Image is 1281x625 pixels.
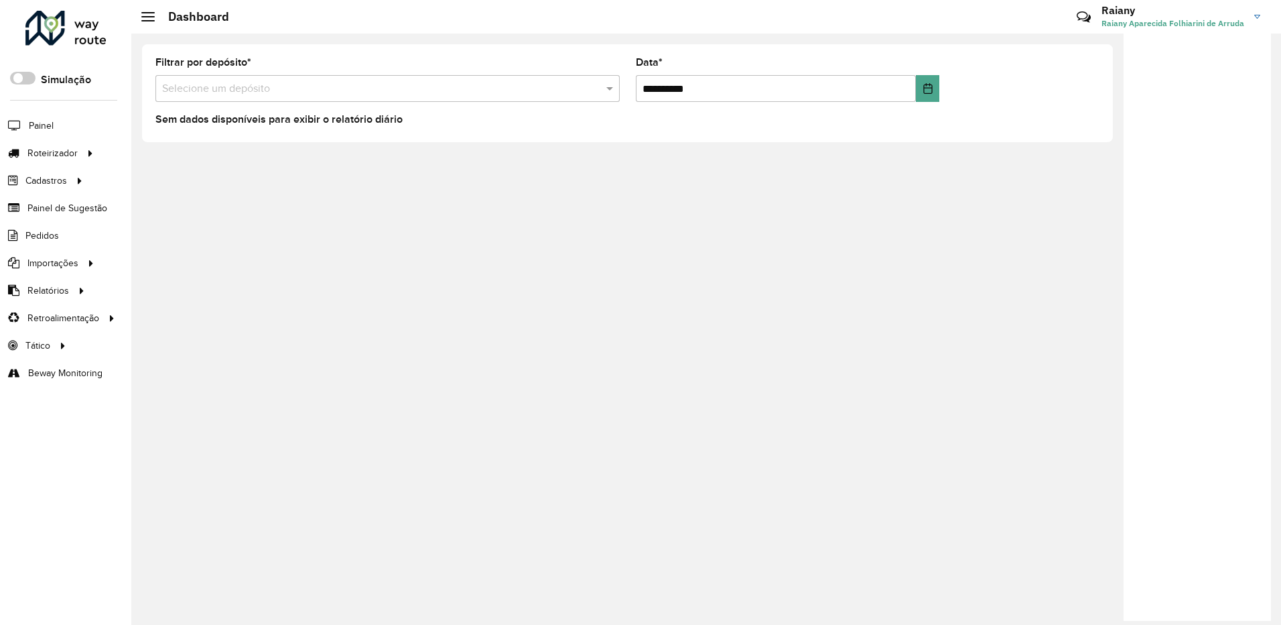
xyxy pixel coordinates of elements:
[25,229,59,243] span: Pedidos
[27,201,107,215] span: Painel de Sugestão
[25,174,67,188] span: Cadastros
[1101,17,1244,30] span: Raiany Aparecida Folhiarini de Arruda
[25,339,50,353] span: Tático
[155,9,229,24] h2: Dashboard
[1069,3,1098,32] a: Contato Rápido
[29,119,54,133] span: Painel
[155,54,251,70] label: Filtrar por depósito
[636,54,663,70] label: Data
[916,75,939,102] button: Choose Date
[28,366,103,380] span: Beway Monitoring
[27,311,99,325] span: Retroalimentação
[27,284,69,298] span: Relatórios
[27,256,78,270] span: Importações
[155,111,403,127] label: Sem dados disponíveis para exibir o relatório diário
[27,146,78,160] span: Roteirizador
[41,72,91,88] label: Simulação
[1101,4,1244,17] h3: Raiany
